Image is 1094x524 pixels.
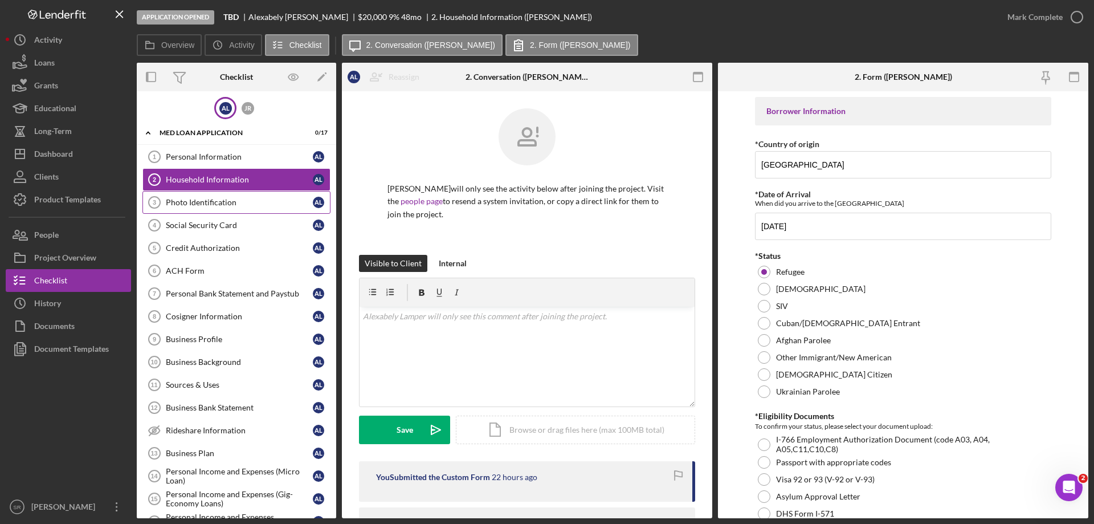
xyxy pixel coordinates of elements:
b: TBD [223,13,239,22]
div: Personal Information [166,152,313,161]
label: Activity [229,40,254,50]
a: Open in help center [150,432,242,441]
tspan: 3 [153,199,156,206]
div: A L [313,493,324,505]
a: 8Cosigner InformationAL [142,305,330,328]
div: Loans [34,51,55,77]
span: 2 [1079,474,1088,483]
div: Educational [34,97,76,123]
a: 15Personal Income and Expenses (Gig-Economy Loans)AL [142,488,330,510]
div: A L [313,151,324,163]
a: 10Business BackgroundAL [142,351,330,373]
div: A L [313,174,324,185]
button: History [6,292,131,315]
label: I-766 Employment Authorization Document (code A03, A04, A05,C11,C10,C8) [776,435,1048,453]
label: Overview [161,40,194,50]
div: Business Profile [166,335,313,344]
div: A L [313,265,324,277]
button: Grants [6,74,131,97]
div: Did this answer your question? [14,383,378,396]
a: 6ACH FormAL [142,259,330,282]
div: Photo Identification [166,198,313,207]
tspan: 11 [150,381,157,388]
span: 😐 [187,395,204,417]
iframe: Intercom live chat [1055,474,1083,501]
a: 9Business ProfileAL [142,328,330,351]
span: neutral face reaction [181,395,211,417]
tspan: 5 [153,245,156,251]
div: Documents [34,315,75,340]
a: People [6,224,131,246]
a: 3Photo IdentificationAL [142,191,330,214]
a: 4Social Security CardAL [142,214,330,237]
div: A L [313,448,324,459]
button: Overview [137,34,202,56]
div: A L [219,102,232,115]
div: A L [313,470,324,482]
div: Personal Income and Expenses (Micro Loan) [166,467,313,485]
div: People [34,224,59,249]
div: Close [364,5,385,25]
div: Borrower Information [766,107,1040,116]
button: Mark Complete [996,6,1088,29]
label: Asylum Approval Letter [776,492,860,501]
a: 7Personal Bank Statement and PaystubAL [142,282,330,305]
a: 11Sources & UsesAL [142,373,330,396]
a: people page [401,196,443,206]
button: 2. Conversation ([PERSON_NAME]) [342,34,503,56]
a: Product Templates [6,188,131,211]
div: A L [348,71,360,83]
div: Clients [34,165,59,191]
button: Checklist [6,269,131,292]
button: Checklist [265,34,329,56]
div: Credit Authorization [166,243,313,253]
div: A L [313,311,324,322]
button: Activity [6,29,131,51]
button: Documents [6,315,131,338]
div: Internal [439,255,467,272]
a: 13Business PlanAL [142,442,330,465]
label: SIV [776,302,788,311]
span: $20,000 [358,12,387,22]
div: When did you arrive to the [GEOGRAPHIC_DATA] [755,199,1051,208]
div: J R [242,102,254,115]
label: 2. Conversation ([PERSON_NAME]) [366,40,495,50]
div: 9 % [389,13,399,22]
button: go back [7,5,29,26]
div: To confirm your status, please select your document upload: [755,421,1051,432]
button: Activity [205,34,262,56]
label: Refugee [776,267,805,277]
tspan: 7 [153,290,156,297]
button: Loans [6,51,131,74]
div: *Eligibility Documents [755,412,1051,421]
span: disappointed reaction [152,395,181,417]
tspan: 6 [153,267,156,274]
label: Afghan Parolee [776,336,831,345]
div: Long-Term [34,120,72,145]
a: Rideshare InformationAL [142,419,330,442]
a: 2Household InformationAL [142,168,330,191]
div: 48 mo [401,13,422,22]
tspan: 10 [150,359,157,365]
label: *Country of origin [755,139,819,149]
div: Business Bank Statement [166,403,313,412]
button: Educational [6,97,131,120]
button: Internal [433,255,472,272]
label: [DEMOGRAPHIC_DATA] [776,285,866,294]
div: A L [313,402,324,413]
button: Long-Term [6,120,131,143]
span: smiley reaction [211,395,240,417]
div: Grants [34,74,58,100]
div: 0 / 17 [307,129,328,136]
a: 14Personal Income and Expenses (Micro Loan)AL [142,465,330,488]
div: Personal Bank Statement and Paystub [166,289,313,298]
div: Checklist [220,72,253,82]
div: Social Security Card [166,221,313,230]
